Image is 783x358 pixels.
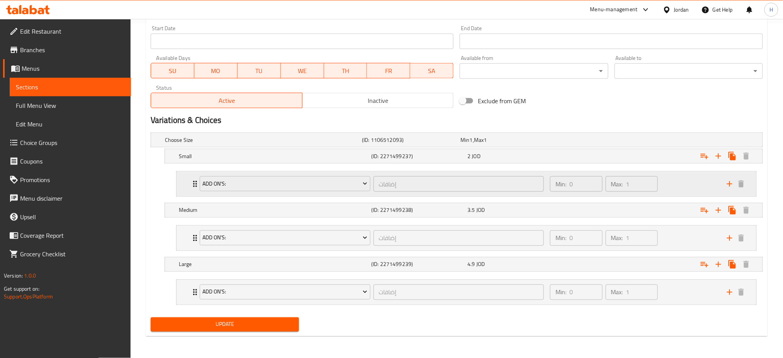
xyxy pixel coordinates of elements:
div: Expand [165,203,763,217]
span: TU [241,65,278,77]
span: Upsell [20,212,125,222]
div: Expand [177,226,756,251]
button: Add new choice [712,203,725,217]
div: ​ [615,63,763,79]
span: Exclude from GEM [478,96,526,106]
button: Active [151,93,302,108]
div: Jordan [674,5,689,14]
span: Max [474,135,484,145]
span: Full Menu View [16,101,125,110]
button: Inactive [302,93,454,108]
a: Branches [3,41,131,59]
span: Add On's: [202,179,367,189]
div: Expand [151,133,763,147]
span: Branches [20,45,125,55]
li: Expand [170,222,763,254]
button: WE [281,63,324,78]
a: Choice Groups [3,133,131,152]
button: Delete Large [739,257,753,271]
h5: Small [179,152,368,160]
span: Min [460,135,469,145]
span: 1 [470,135,473,145]
button: delete [735,232,747,244]
h5: Medium [179,206,368,214]
p: Min: [555,288,566,297]
button: Update [151,317,299,332]
button: Add new choice [712,149,725,163]
p: Min: [555,234,566,243]
span: Promotions [20,175,125,184]
span: 1.0.0 [24,271,36,281]
li: Expand [170,276,763,308]
span: Choice Groups [20,138,125,147]
a: Edit Restaurant [3,22,131,41]
div: Expand [165,257,763,271]
span: WE [284,65,321,77]
button: add [724,232,735,244]
span: 2 [467,151,470,161]
span: SA [413,65,450,77]
h5: (ID: 1106512093) [362,136,457,144]
a: Edit Menu [10,115,131,133]
span: TH [327,65,364,77]
button: SA [410,63,453,78]
button: Add new choice [712,257,725,271]
button: Clone new choice [725,149,739,163]
span: 4.9 [467,259,475,269]
span: Update [157,320,293,329]
p: Min: [555,179,566,189]
button: Clone new choice [725,203,739,217]
h2: Variations & Choices [151,114,763,126]
button: TU [238,63,281,78]
button: MO [194,63,238,78]
span: 3.5 [467,205,475,215]
span: Inactive [306,95,451,106]
span: JOD [476,205,485,215]
span: H [769,5,773,14]
button: Delete Medium [739,203,753,217]
button: FR [367,63,410,78]
h5: Choose Size [165,136,359,144]
h5: (ID: 2271499237) [371,152,464,160]
span: JOD [472,151,481,161]
p: Max: [611,234,623,243]
span: SU [154,65,191,77]
a: Grocery Checklist [3,245,131,263]
span: 1 [484,135,487,145]
button: Add On's: [200,176,370,192]
button: Delete Small [739,149,753,163]
span: Active [154,95,299,106]
button: SU [151,63,194,78]
a: Full Menu View [10,96,131,115]
a: Menu disclaimer [3,189,131,208]
p: Max: [611,179,623,189]
span: Add On's: [202,233,367,243]
a: Coverage Report [3,226,131,245]
span: Sections [16,82,125,92]
div: , [460,136,556,144]
a: Coupons [3,152,131,170]
button: Add choice group [698,203,712,217]
span: Add On's: [202,287,367,297]
p: Max: [611,288,623,297]
button: add [724,178,735,190]
span: Get support on: [4,284,39,294]
span: FR [370,65,407,77]
span: Edit Menu [16,119,125,129]
button: Clone new choice [725,257,739,271]
span: Version: [4,271,23,281]
a: Upsell [3,208,131,226]
button: delete [735,286,747,298]
span: Menus [22,64,125,73]
span: MO [197,65,234,77]
h5: (ID: 2271499239) [371,261,464,268]
div: Expand [177,172,756,196]
a: Support.OpsPlatform [4,292,53,302]
div: ​ [460,63,608,79]
a: Menus [3,59,131,78]
a: Promotions [3,170,131,189]
span: JOD [476,259,485,269]
h5: (ID: 2271499238) [371,206,464,214]
li: Expand [170,168,763,200]
h5: Large [179,261,368,268]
